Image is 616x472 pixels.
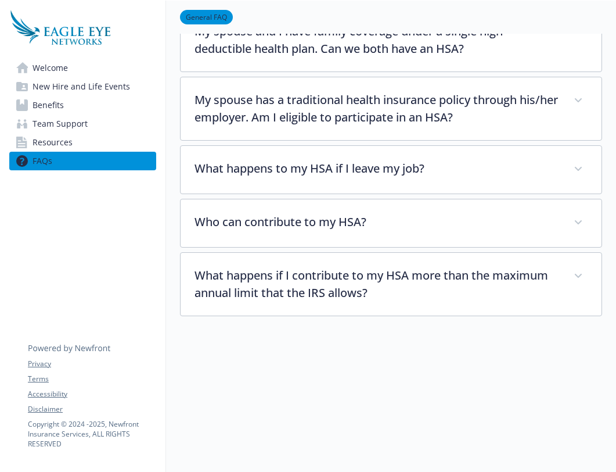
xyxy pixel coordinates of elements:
[9,77,156,96] a: New Hire and Life Events
[33,152,52,170] span: FAQs
[28,389,156,399] a: Accessibility
[33,96,64,115] span: Benefits
[194,160,560,177] p: What happens to my HSA if I leave my job?
[181,77,601,140] div: My spouse has a traditional health insurance policy through his/her employer. Am I eligible to pa...
[194,267,560,302] p: What happens if I contribute to my HSA more than the maximum annual limit that the IRS allows?
[194,23,560,58] p: My spouse and I have family coverage under a single high-deductible health plan. Can we both have...
[194,213,560,231] p: Who can contribute to my HSA?
[28,419,156,449] p: Copyright © 2024 - 2025 , Newfront Insurance Services, ALL RIGHTS RESERVED
[194,91,560,126] p: My spouse has a traditional health insurance policy through his/her employer. Am I eligible to pa...
[181,9,601,71] div: My spouse and I have family coverage under a single high-deductible health plan. Can we both have...
[9,115,156,133] a: Team Support
[181,146,601,194] div: What happens to my HSA if I leave my job?
[33,59,68,77] span: Welcome
[33,77,130,96] span: New Hire and Life Events
[28,374,156,384] a: Terms
[181,253,601,316] div: What happens if I contribute to my HSA more than the maximum annual limit that the IRS allows?
[33,133,73,152] span: Resources
[28,359,156,369] a: Privacy
[9,96,156,115] a: Benefits
[9,133,156,152] a: Resources
[9,152,156,170] a: FAQs
[28,404,156,414] a: Disclaimer
[33,115,88,133] span: Team Support
[180,11,233,22] a: General FAQ
[9,59,156,77] a: Welcome
[181,199,601,247] div: Who can contribute to my HSA?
